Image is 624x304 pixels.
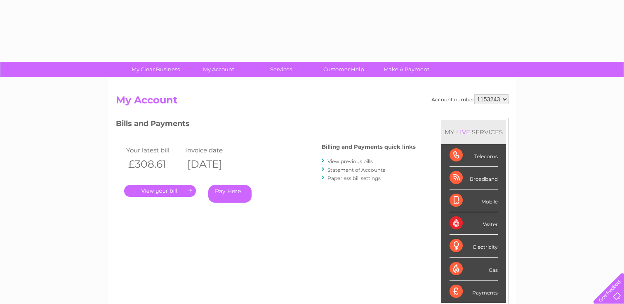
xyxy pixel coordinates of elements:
[441,120,506,144] div: MY SERVICES
[116,94,509,110] h2: My Account
[450,167,498,189] div: Broadband
[450,144,498,167] div: Telecoms
[372,62,440,77] a: Make A Payment
[327,158,373,164] a: View previous bills
[450,281,498,303] div: Payments
[454,128,472,136] div: LIVE
[450,212,498,235] div: Water
[327,167,385,173] a: Statement of Accounts
[183,156,243,173] th: [DATE]
[310,62,378,77] a: Customer Help
[327,175,381,181] a: Paperless bill settings
[431,94,509,104] div: Account number
[122,62,190,77] a: My Clear Business
[116,118,416,132] h3: Bills and Payments
[124,156,184,173] th: £308.61
[450,258,498,281] div: Gas
[322,144,416,150] h4: Billing and Payments quick links
[124,185,196,197] a: .
[208,185,252,203] a: Pay Here
[124,145,184,156] td: Your latest bill
[450,189,498,212] div: Mobile
[450,235,498,257] div: Electricity
[184,62,252,77] a: My Account
[247,62,315,77] a: Services
[183,145,243,156] td: Invoice date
